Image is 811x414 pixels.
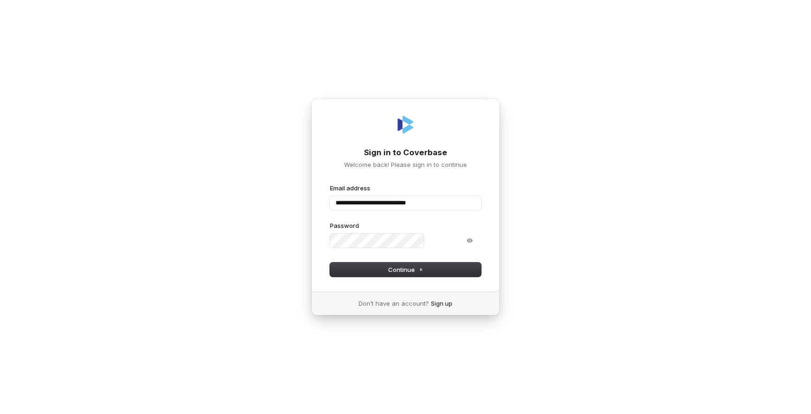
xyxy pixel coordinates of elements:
label: Email address [330,184,370,192]
span: Don’t have an account? [359,299,429,308]
span: Continue [388,265,423,274]
label: Password [330,221,359,230]
a: Sign up [431,299,452,308]
h1: Sign in to Coverbase [330,147,481,158]
button: Continue [330,263,481,277]
img: Coverbase [394,113,417,136]
button: Show password [460,235,479,246]
p: Welcome back! Please sign in to continue [330,160,481,169]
